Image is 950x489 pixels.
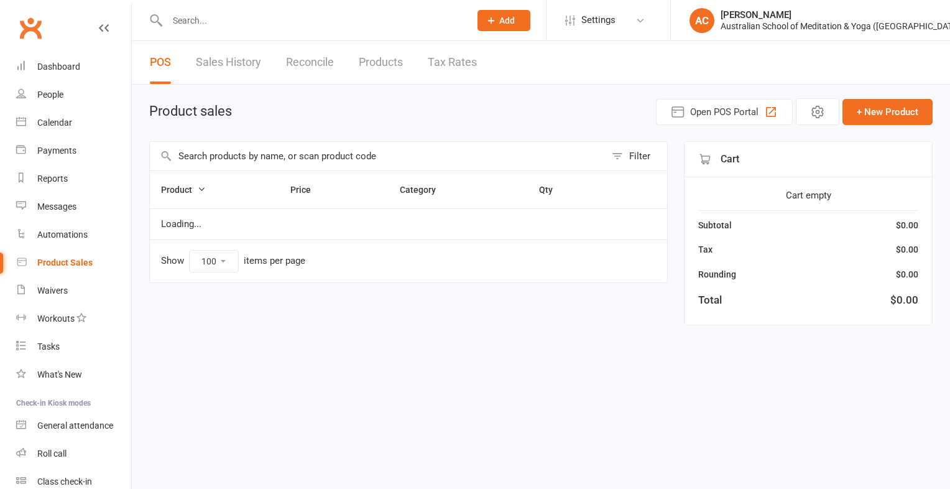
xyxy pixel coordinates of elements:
div: $0.00 [890,292,918,309]
div: AC [689,8,714,33]
div: Subtotal [698,218,732,232]
a: Tasks [16,333,131,361]
button: Open POS Portal [656,99,793,125]
a: Reports [16,165,131,193]
div: Show [161,250,305,272]
td: Loading... [150,208,667,240]
span: Product [161,185,206,195]
div: Reports [37,174,68,184]
a: Payments [16,137,131,165]
button: Category [400,182,450,197]
div: Class check-in [37,477,92,487]
div: Payments [37,146,76,156]
div: Rounding [698,268,736,281]
div: $0.00 [896,243,918,256]
a: Waivers [16,277,131,305]
div: $0.00 [896,268,918,281]
a: Product Sales [16,249,131,277]
a: Automations [16,221,131,249]
input: Search products by name, or scan product code [150,142,606,170]
div: Filter [629,149,650,164]
a: What's New [16,361,131,389]
div: Messages [37,202,76,212]
div: items per page [244,256,305,266]
div: Dashboard [37,62,80,72]
a: General attendance kiosk mode [16,412,131,440]
div: Roll call [37,449,67,459]
a: Tax Rates [428,41,477,84]
div: People [37,90,63,100]
a: Sales History [196,41,261,84]
div: Tax [698,243,712,256]
h1: Product sales [149,104,232,119]
span: Open POS Portal [690,105,759,119]
a: Dashboard [16,53,131,81]
button: Filter [606,142,667,170]
div: General attendance [37,421,113,431]
button: + New Product [842,99,933,125]
input: Search... [164,12,461,29]
span: Add [499,16,515,26]
div: Waivers [37,286,68,296]
button: Add [477,10,530,31]
div: Calendar [37,118,72,128]
span: Price [290,185,325,195]
div: Cart [685,142,932,177]
div: Total [698,292,722,309]
div: What's New [37,370,82,380]
a: Roll call [16,440,131,468]
a: Clubworx [15,12,46,44]
a: Products [359,41,403,84]
span: Settings [581,6,616,34]
span: Category [400,185,450,195]
div: Tasks [37,342,60,352]
button: Product [161,182,206,197]
a: People [16,81,131,109]
a: Calendar [16,109,131,137]
div: Cart empty [698,188,918,203]
div: Product Sales [37,258,93,268]
div: Automations [37,230,88,240]
a: POS [150,41,171,84]
button: Price [290,182,325,197]
div: Workouts [37,314,75,324]
span: Qty [539,185,566,195]
a: Messages [16,193,131,221]
button: Qty [539,182,566,197]
div: $0.00 [896,218,918,232]
a: Reconcile [286,41,334,84]
a: Workouts [16,305,131,333]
